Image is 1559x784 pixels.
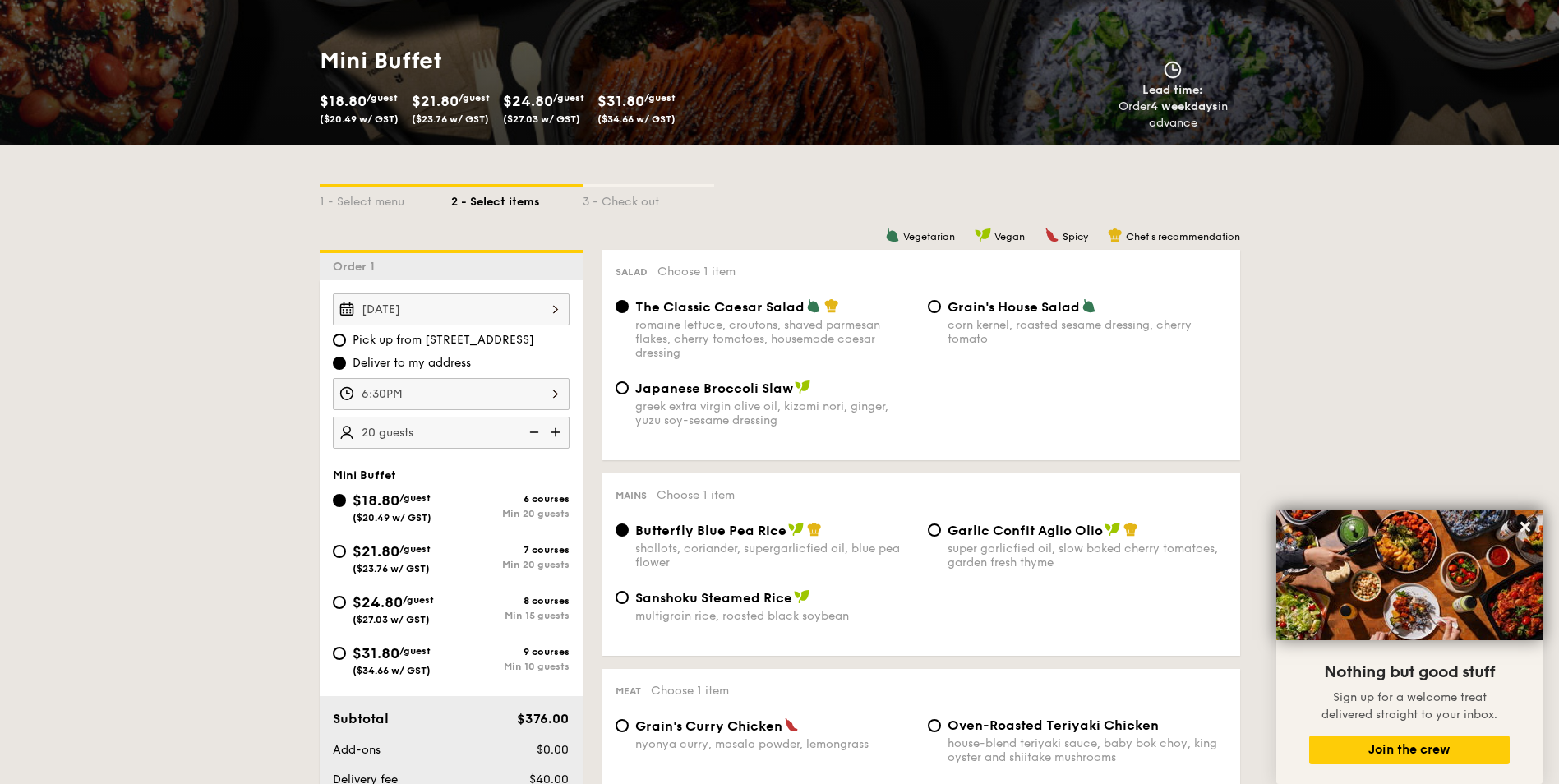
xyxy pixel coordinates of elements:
div: multigrain rice, roasted black soybean [635,609,915,623]
img: icon-vegetarian.fe4039eb.svg [1082,298,1096,313]
div: 7 courses [451,544,570,556]
span: Grain's House Salad [948,299,1080,315]
span: Nothing but good stuff [1324,662,1495,682]
button: Close [1512,514,1538,540]
span: /guest [553,92,584,104]
img: icon-spicy.37a8142b.svg [784,717,799,732]
input: $18.80/guest($20.49 w/ GST)6 coursesMin 20 guests [333,494,346,507]
input: Event date [333,293,570,325]
img: icon-vegan.f8ff3823.svg [795,380,811,394]
strong: 4 weekdays [1151,99,1218,113]
button: Join the crew [1309,736,1510,764]
span: Spicy [1063,231,1088,242]
img: icon-chef-hat.a58ddaea.svg [824,298,839,313]
span: Vegan [994,231,1025,242]
div: 8 courses [451,595,570,606]
span: ($34.66 w/ GST) [597,113,676,125]
span: /guest [399,645,431,657]
img: icon-vegetarian.fe4039eb.svg [885,228,900,242]
span: Oven-Roasted Teriyaki Chicken [948,717,1159,733]
input: Garlic Confit Aglio Oliosuper garlicfied oil, slow baked cherry tomatoes, garden fresh thyme [928,523,941,537]
span: $24.80 [503,92,553,110]
img: icon-add.58712e84.svg [545,417,570,448]
span: The Classic Caesar Salad [635,299,805,315]
span: Mains [616,490,647,501]
span: Pick up from [STREET_ADDRESS] [353,332,534,348]
div: house-blend teriyaki sauce, baby bok choy, king oyster and shiitake mushrooms [948,736,1227,764]
span: /guest [399,492,431,504]
div: nyonya curry, masala powder, lemongrass [635,737,915,751]
span: Subtotal [333,711,389,726]
span: $21.80 [353,542,399,560]
span: /guest [403,594,434,606]
input: Grain's Curry Chickennyonya curry, masala powder, lemongrass [616,719,629,732]
div: Order in advance [1100,99,1247,131]
input: Japanese Broccoli Slawgreek extra virgin olive oil, kizami nori, ginger, yuzu soy-sesame dressing [616,381,629,394]
input: Deliver to my address [333,357,346,370]
img: DSC07876-Edit02-Large.jpeg [1276,510,1543,640]
span: $18.80 [320,92,367,110]
span: /guest [367,92,398,104]
span: Lead time: [1142,83,1203,97]
img: icon-clock.2db775ea.svg [1160,61,1185,79]
input: Event time [333,378,570,410]
div: 6 courses [451,493,570,505]
span: Sign up for a welcome treat delivered straight to your inbox. [1321,690,1497,722]
span: Garlic Confit Aglio Olio [948,523,1103,538]
h1: Mini Buffet [320,46,773,76]
span: Sanshoku Steamed Rice [635,590,792,606]
input: $31.80/guest($34.66 w/ GST)9 coursesMin 10 guests [333,647,346,660]
div: Min 15 guests [451,610,570,621]
span: Butterfly Blue Pea Rice [635,523,786,538]
span: $18.80 [353,491,399,510]
span: Japanese Broccoli Slaw [635,380,793,396]
span: $31.80 [597,92,644,110]
img: icon-vegan.f8ff3823.svg [794,589,810,604]
img: icon-spicy.37a8142b.svg [1045,228,1059,242]
span: Grain's Curry Chicken [635,718,782,734]
div: super garlicfied oil, slow baked cherry tomatoes, garden fresh thyme [948,542,1227,570]
input: The Classic Caesar Saladromaine lettuce, croutons, shaved parmesan flakes, cherry tomatoes, house... [616,300,629,313]
span: Choose 1 item [657,265,736,279]
div: 9 courses [451,646,570,657]
img: icon-vegan.f8ff3823.svg [975,228,991,242]
span: Choose 1 item [651,684,729,698]
span: $31.80 [353,644,399,662]
span: /guest [459,92,490,104]
span: ($23.76 w/ GST) [353,563,430,574]
span: Deliver to my address [353,355,471,371]
img: icon-chef-hat.a58ddaea.svg [1108,228,1123,242]
div: Min 20 guests [451,508,570,519]
span: Choose 1 item [657,488,735,502]
span: Mini Buffet [333,468,396,482]
div: 1 - Select menu [320,187,451,210]
span: ($23.76 w/ GST) [412,113,489,125]
div: greek extra virgin olive oil, kizami nori, ginger, yuzu soy-sesame dressing [635,399,915,427]
input: Butterfly Blue Pea Riceshallots, coriander, supergarlicfied oil, blue pea flower [616,523,629,537]
span: Salad [616,266,648,278]
input: $24.80/guest($27.03 w/ GST)8 coursesMin 15 guests [333,596,346,609]
img: icon-chef-hat.a58ddaea.svg [1123,522,1138,537]
input: Grain's House Saladcorn kernel, roasted sesame dressing, cherry tomato [928,300,941,313]
span: ($20.49 w/ GST) [353,512,431,523]
span: Meat [616,685,641,697]
img: icon-vegetarian.fe4039eb.svg [806,298,821,313]
input: Pick up from [STREET_ADDRESS] [333,334,346,347]
img: icon-vegan.f8ff3823.svg [1105,522,1121,537]
input: Number of guests [333,417,570,449]
span: Order 1 [333,260,381,274]
div: shallots, coriander, supergarlicfied oil, blue pea flower [635,542,915,570]
div: 3 - Check out [583,187,714,210]
input: Sanshoku Steamed Ricemultigrain rice, roasted black soybean [616,591,629,604]
span: /guest [399,543,431,555]
input: Oven-Roasted Teriyaki Chickenhouse-blend teriyaki sauce, baby bok choy, king oyster and shiitake ... [928,719,941,732]
img: icon-vegan.f8ff3823.svg [788,522,805,537]
div: corn kernel, roasted sesame dressing, cherry tomato [948,318,1227,346]
div: Min 20 guests [451,559,570,570]
span: $0.00 [537,743,569,757]
span: $376.00 [517,711,569,726]
span: $24.80 [353,593,403,611]
span: Chef's recommendation [1126,231,1240,242]
div: 2 - Select items [451,187,583,210]
img: icon-chef-hat.a58ddaea.svg [807,522,822,537]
